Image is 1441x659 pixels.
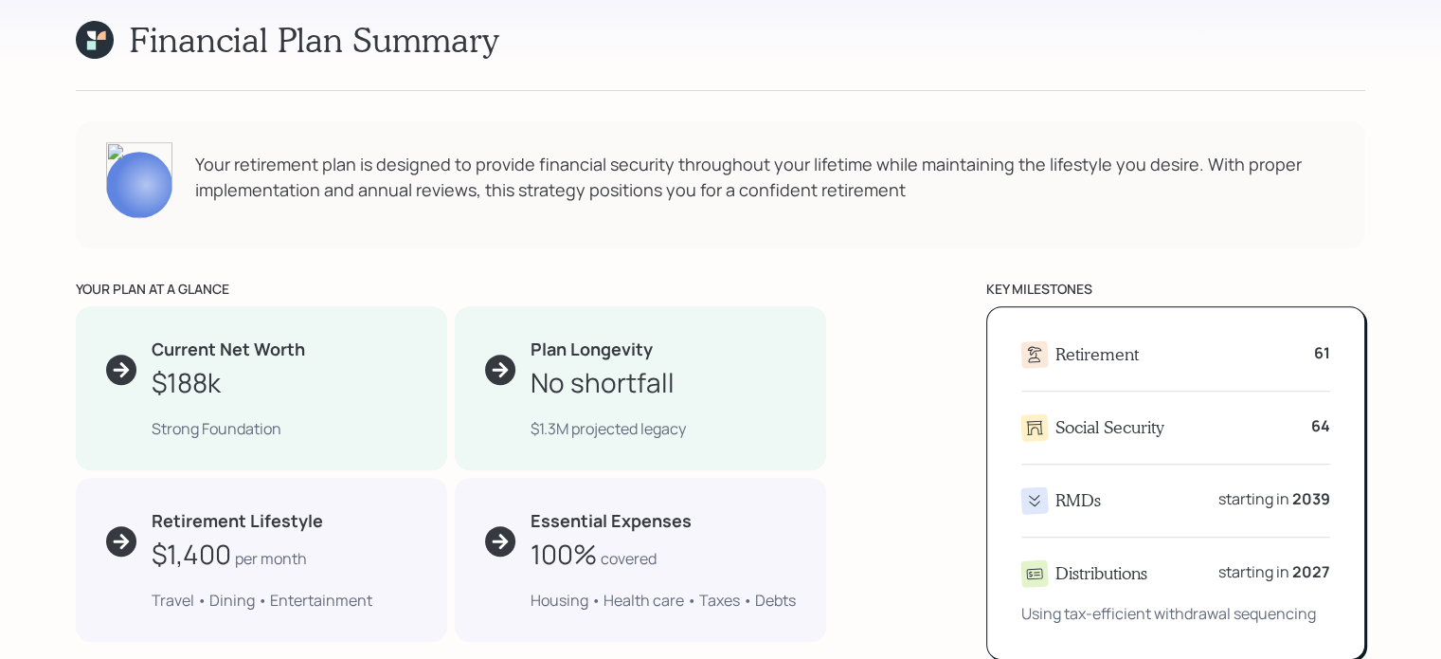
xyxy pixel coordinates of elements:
[1021,602,1330,625] div: Using tax-efficient withdrawal sequencing
[531,534,597,574] div: 100%
[1055,344,1139,365] h4: Retirement
[531,362,675,402] div: No shortfall
[152,534,231,574] div: $1,400
[195,152,1335,203] div: Your retirement plan is designed to provide financial security throughout your lifetime while mai...
[235,547,307,570] div: per month
[1055,563,1147,584] h4: Distributions
[531,589,796,612] div: Housing • Health care • Taxes • Debts
[76,279,826,299] div: your plan at a glance
[1292,561,1330,582] b: 2027
[1218,560,1330,583] div: starting in
[531,509,692,532] b: Essential Expenses
[1055,417,1164,438] h4: Social Security
[106,142,172,218] img: james-distasi-headshot.png
[1311,415,1330,436] b: 64
[152,509,323,532] b: Retirement Lifestyle
[531,417,796,440] div: $1.3M projected legacy
[531,338,653,360] b: Plan Longevity
[601,547,657,570] div: covered
[986,279,1365,299] div: key milestones
[152,589,417,612] div: Travel • Dining • Entertainment
[152,417,417,440] div: Strong Foundation
[1292,488,1330,509] b: 2039
[129,19,498,60] h1: Financial Plan Summary
[1314,342,1330,363] b: 61
[152,338,305,360] b: Current Net Worth
[152,362,221,402] div: $188k
[1218,487,1330,510] div: starting in
[1055,490,1101,511] h4: RMDs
